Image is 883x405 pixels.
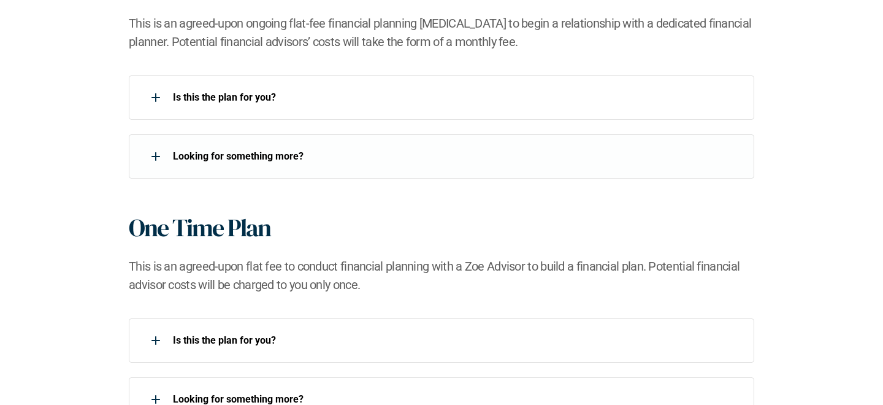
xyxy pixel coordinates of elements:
[173,393,738,405] p: Looking for something more?​
[129,14,754,51] h2: This is an agreed-upon ongoing flat-fee financial planning [MEDICAL_DATA] to begin a relationship...
[173,150,738,162] p: Looking for something more?​
[173,334,738,346] p: Is this the plan for you?​
[129,213,270,242] h1: One Time Plan
[129,257,754,294] h2: This is an agreed-upon flat fee to conduct financial planning with a Zoe Advisor to build a finan...
[173,91,738,103] p: Is this the plan for you?​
